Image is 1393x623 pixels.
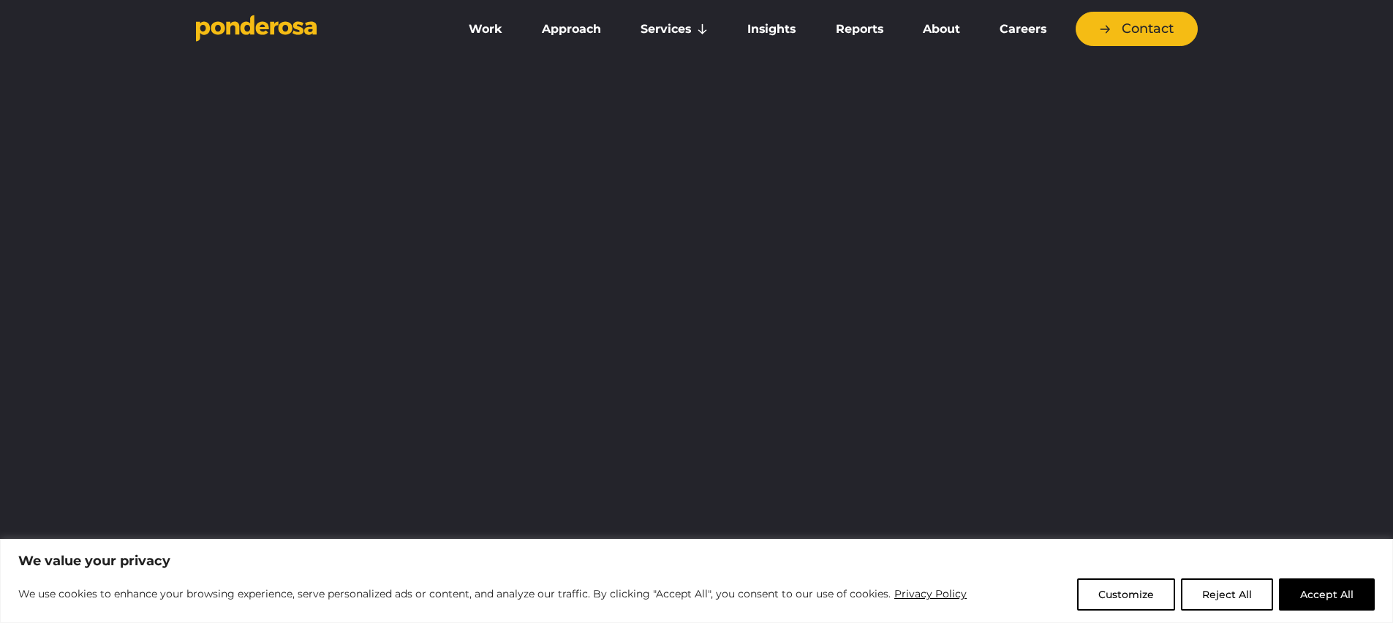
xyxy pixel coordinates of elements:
[894,585,967,603] a: Privacy Policy
[1181,578,1273,611] button: Reject All
[906,14,977,45] a: About
[1077,578,1175,611] button: Customize
[731,14,812,45] a: Insights
[525,14,618,45] a: Approach
[452,14,519,45] a: Work
[624,14,725,45] a: Services
[983,14,1063,45] a: Careers
[18,552,1375,570] p: We value your privacy
[1279,578,1375,611] button: Accept All
[196,15,430,44] a: Go to homepage
[819,14,900,45] a: Reports
[1076,12,1198,46] a: Contact
[18,585,967,603] p: We use cookies to enhance your browsing experience, serve personalized ads or content, and analyz...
